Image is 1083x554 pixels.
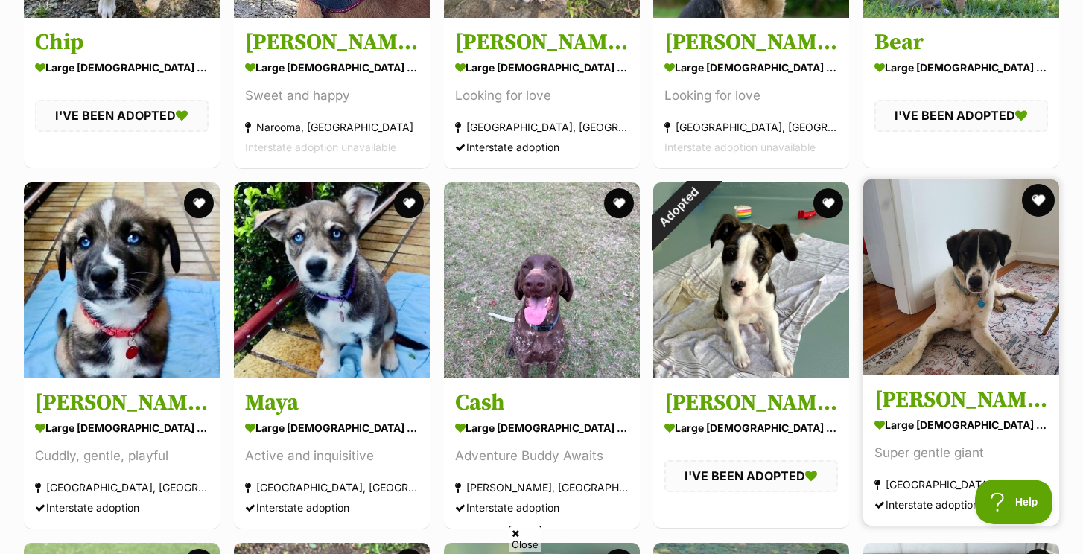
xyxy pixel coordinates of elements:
div: Looking for love [664,86,838,106]
div: Looking for love [455,86,629,106]
button: favourite [603,188,633,218]
div: [GEOGRAPHIC_DATA], [GEOGRAPHIC_DATA] [874,474,1048,494]
h3: [PERSON_NAME] [664,28,838,57]
div: Interstate adoption [874,494,1048,515]
img: Cash [444,182,640,378]
div: large [DEMOGRAPHIC_DATA] Dog [455,57,629,78]
div: large [DEMOGRAPHIC_DATA] Dog [35,417,209,439]
div: Narooma, [GEOGRAPHIC_DATA] [245,117,419,137]
span: Interstate adoption unavailable [245,141,396,153]
a: [PERSON_NAME] large [DEMOGRAPHIC_DATA] Dog I'VE BEEN ADOPTED favourite [653,378,849,527]
div: Sweet and happy [245,86,419,106]
h3: [PERSON_NAME] [35,389,209,417]
h3: [PERSON_NAME] [455,28,629,57]
button: favourite [813,188,843,218]
div: I'VE BEEN ADOPTED [35,100,209,131]
div: [GEOGRAPHIC_DATA], [GEOGRAPHIC_DATA] [664,117,838,137]
a: [PERSON_NAME] large [DEMOGRAPHIC_DATA] Dog Super gentle giant [GEOGRAPHIC_DATA], [GEOGRAPHIC_DATA... [863,375,1059,526]
a: [PERSON_NAME] large [DEMOGRAPHIC_DATA] Dog Looking for love [GEOGRAPHIC_DATA], [GEOGRAPHIC_DATA] ... [653,17,849,168]
h3: [PERSON_NAME] [245,28,419,57]
div: large [DEMOGRAPHIC_DATA] Dog [874,414,1048,436]
div: Adopted [634,163,722,252]
button: favourite [184,188,214,218]
div: large [DEMOGRAPHIC_DATA] Dog [664,417,838,439]
img: Maya [234,182,430,378]
div: Active and inquisitive [245,446,419,466]
button: favourite [394,188,424,218]
iframe: Help Scout Beacon - Open [975,480,1053,524]
button: favourite [1022,184,1055,217]
h3: Maya [245,389,419,417]
img: Ethel [653,182,849,378]
img: Dewey [24,182,220,378]
span: Interstate adoption unavailable [664,141,816,153]
div: [GEOGRAPHIC_DATA], [GEOGRAPHIC_DATA] [455,117,629,137]
a: Bear large [DEMOGRAPHIC_DATA] Dog I'VE BEEN ADOPTED favourite [863,17,1059,167]
h3: [PERSON_NAME] [664,389,838,417]
div: [PERSON_NAME], [GEOGRAPHIC_DATA] [455,477,629,497]
div: large [DEMOGRAPHIC_DATA] Dog [35,57,209,78]
a: Maya large [DEMOGRAPHIC_DATA] Dog Active and inquisitive [GEOGRAPHIC_DATA], [GEOGRAPHIC_DATA] Int... [234,378,430,529]
div: I'VE BEEN ADOPTED [874,100,1048,131]
a: [PERSON_NAME] large [DEMOGRAPHIC_DATA] Dog Sweet and happy Narooma, [GEOGRAPHIC_DATA] Interstate ... [234,17,430,168]
div: large [DEMOGRAPHIC_DATA] Dog [664,57,838,78]
div: Super gentle giant [874,443,1048,463]
h3: Bear [874,28,1048,57]
div: large [DEMOGRAPHIC_DATA] Dog [455,417,629,439]
div: [GEOGRAPHIC_DATA], [GEOGRAPHIC_DATA] [35,477,209,497]
div: Adventure Buddy Awaits [455,446,629,466]
a: Cash large [DEMOGRAPHIC_DATA] Dog Adventure Buddy Awaits [PERSON_NAME], [GEOGRAPHIC_DATA] Interst... [444,378,640,529]
a: [PERSON_NAME] large [DEMOGRAPHIC_DATA] Dog Cuddly, gentle, playful [GEOGRAPHIC_DATA], [GEOGRAPHIC... [24,378,220,529]
div: Interstate adoption [455,137,629,157]
a: Adopted [653,366,849,381]
div: large [DEMOGRAPHIC_DATA] Dog [245,57,419,78]
div: Interstate adoption [455,497,629,518]
div: I'VE BEEN ADOPTED [664,460,838,491]
img: Reyner [863,179,1059,375]
div: Cuddly, gentle, playful [35,446,209,466]
h3: Cash [455,389,629,417]
div: Interstate adoption [245,497,419,518]
span: Close [509,526,541,552]
div: Interstate adoption [35,497,209,518]
div: large [DEMOGRAPHIC_DATA] Dog [245,417,419,439]
h3: Chip [35,28,209,57]
div: [GEOGRAPHIC_DATA], [GEOGRAPHIC_DATA] [245,477,419,497]
h3: [PERSON_NAME] [874,386,1048,414]
a: [PERSON_NAME] large [DEMOGRAPHIC_DATA] Dog Looking for love [GEOGRAPHIC_DATA], [GEOGRAPHIC_DATA] ... [444,17,640,168]
a: Chip large [DEMOGRAPHIC_DATA] Dog I'VE BEEN ADOPTED favourite [24,17,220,167]
div: large [DEMOGRAPHIC_DATA] Dog [874,57,1048,78]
